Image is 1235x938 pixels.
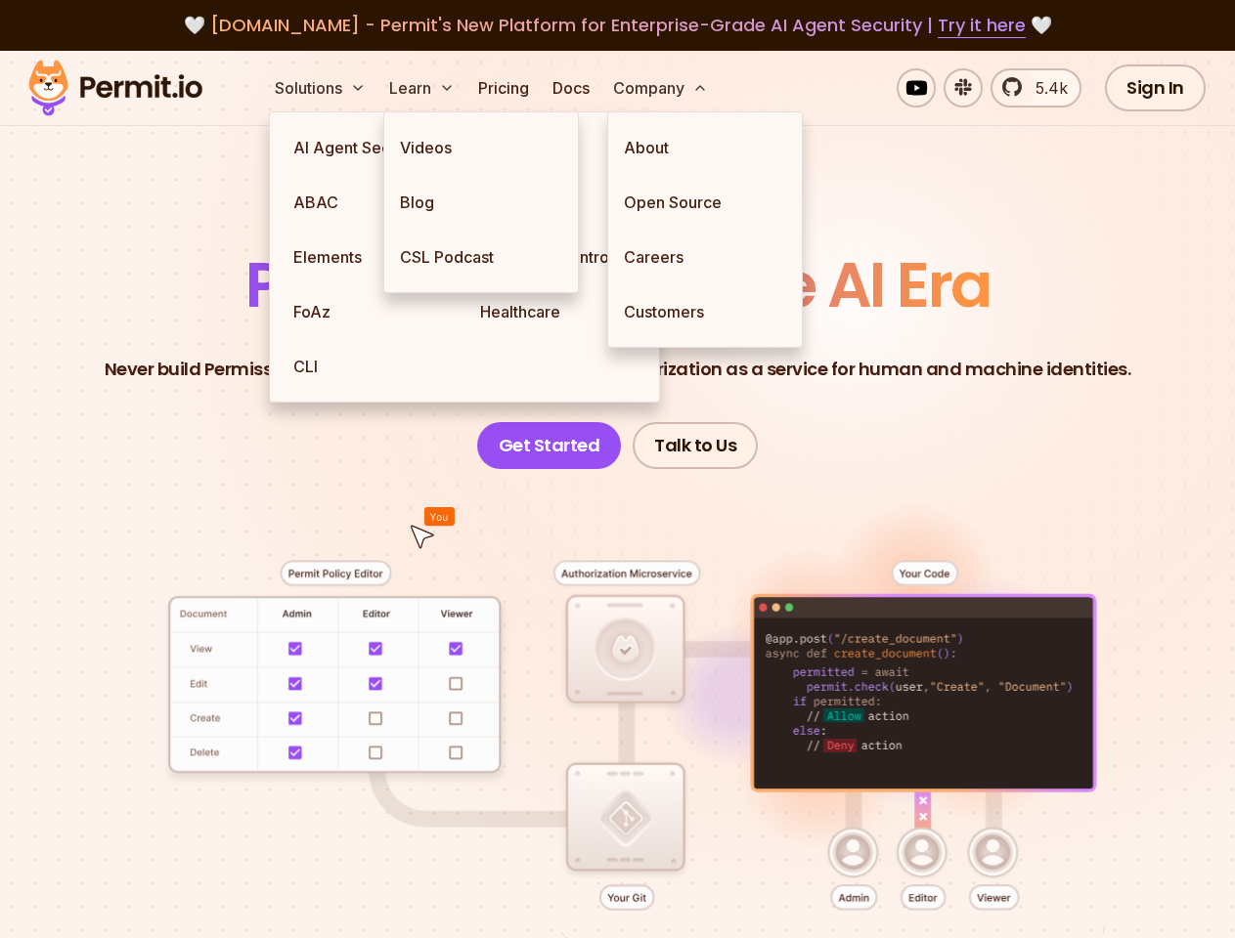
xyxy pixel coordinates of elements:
span: [DOMAIN_NAME] - Permit's New Platform for Enterprise-Grade AI Agent Security | [210,13,1026,37]
a: AI Agent Security [278,120,464,175]
img: Permit logo [20,55,211,121]
button: Learn [381,68,463,107]
a: Open Source [608,175,802,230]
a: Careers [608,230,802,284]
a: Get Started [477,422,622,469]
button: Solutions [267,68,374,107]
a: FoAz [278,284,464,339]
a: Healthcare [464,284,651,339]
a: Docs [545,68,597,107]
a: Videos [384,120,578,175]
a: 5.4k [991,68,1081,107]
a: About [608,120,802,175]
a: Sign In [1105,64,1206,111]
a: CLI [278,339,464,394]
button: Company [605,68,716,107]
p: Never build Permissions again. Zero-latency fine-grained authorization as a service for human and... [105,356,1131,383]
a: Pricing [470,68,537,107]
a: Blog [384,175,578,230]
a: ABAC [278,175,464,230]
a: Talk to Us [633,422,758,469]
a: CSL Podcast [384,230,578,284]
div: 🤍 🤍 [47,12,1188,39]
span: 5.4k [1024,76,1068,100]
a: Elements [278,230,464,284]
span: Permissions for The AI Era [245,241,991,328]
a: Try it here [938,13,1026,38]
a: Customers [608,284,802,339]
